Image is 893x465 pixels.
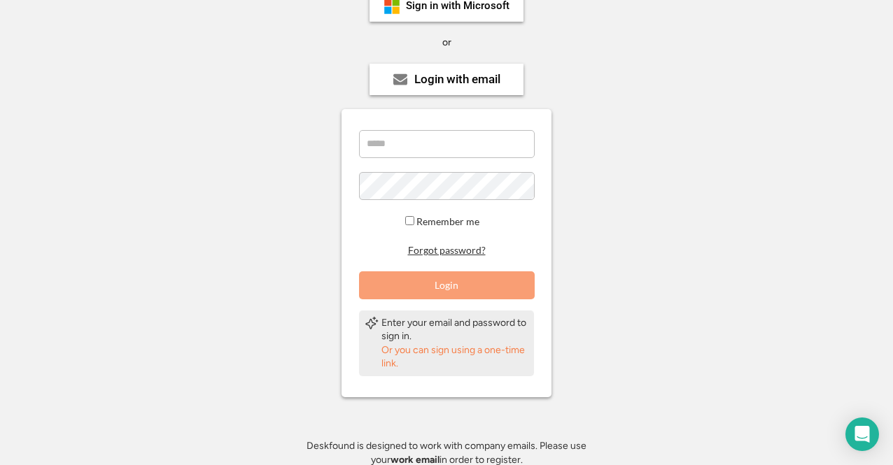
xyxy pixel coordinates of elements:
[406,1,509,11] div: Sign in with Microsoft
[845,417,879,451] div: Open Intercom Messenger
[359,271,535,299] button: Login
[406,244,488,257] button: Forgot password?
[381,343,528,371] div: Or you can sign using a one-time link.
[442,36,451,50] div: or
[416,215,479,227] label: Remember me
[381,316,528,343] div: Enter your email and password to sign in.
[414,73,500,85] div: Login with email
